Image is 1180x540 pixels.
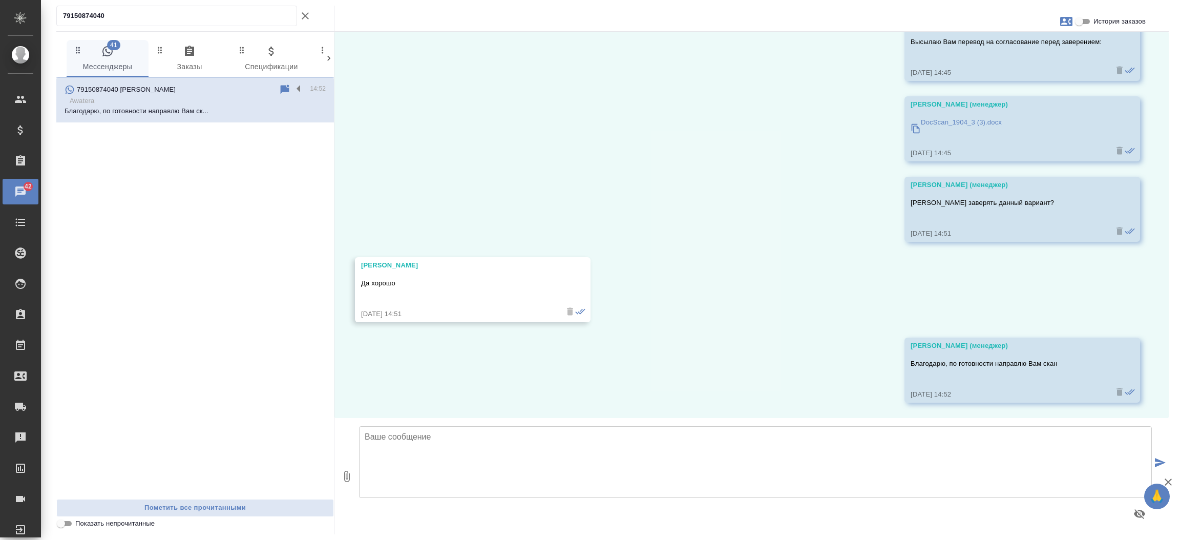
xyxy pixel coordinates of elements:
[911,389,1104,400] div: [DATE] 14:52
[911,229,1104,239] div: [DATE] 14:51
[361,260,555,271] div: [PERSON_NAME]
[237,45,306,73] span: Спецификации
[310,84,326,94] p: 14:52
[70,96,326,106] p: Awatera
[361,278,555,288] p: Да хорошо
[361,309,555,319] div: [DATE] 14:51
[75,518,155,529] span: Показать непрочитанные
[1127,502,1152,526] button: Предпросмотр
[56,499,334,517] button: Пометить все прочитанными
[3,179,38,204] a: 42
[18,181,38,192] span: 42
[73,45,142,73] span: Мессенджеры
[65,106,326,116] p: Благодарю, по готовности направлю Вам ск...
[279,84,291,96] div: Пометить непрочитанным
[319,45,329,55] svg: Зажми и перетащи, чтобы поменять порядок вкладок
[1093,16,1146,27] span: История заказов
[63,9,297,23] input: Поиск
[911,341,1104,351] div: [PERSON_NAME] (менеджер)
[155,45,224,73] span: Заказы
[911,99,1104,110] div: [PERSON_NAME] (менеджер)
[921,117,1002,128] p: DocScan_1904_3 (3).docx
[1148,486,1166,507] span: 🙏
[911,68,1104,78] div: [DATE] 14:45
[911,37,1104,47] p: Высылаю Вам перевод на согласование перед заверением:
[911,180,1104,190] div: [PERSON_NAME] (менеджер)
[107,40,120,50] span: 41
[911,115,1104,143] a: DocScan_1904_3 (3).docx
[911,148,1104,158] div: [DATE] 14:45
[911,359,1104,369] p: Благодарю, по готовности направлю Вам скан
[1144,484,1170,509] button: 🙏
[73,45,83,55] svg: Зажми и перетащи, чтобы поменять порядок вкладок
[56,77,334,122] div: 79150874040 [PERSON_NAME]14:52AwateraБлагодарю, по готовности направлю Вам ск...
[319,45,388,73] span: Клиенты
[911,198,1104,208] p: [PERSON_NAME] заверять данный вариант?
[237,45,247,55] svg: Зажми и перетащи, чтобы поменять порядок вкладок
[1054,9,1079,34] button: Заявки
[77,85,176,95] p: 79150874040 [PERSON_NAME]
[62,502,328,514] span: Пометить все прочитанными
